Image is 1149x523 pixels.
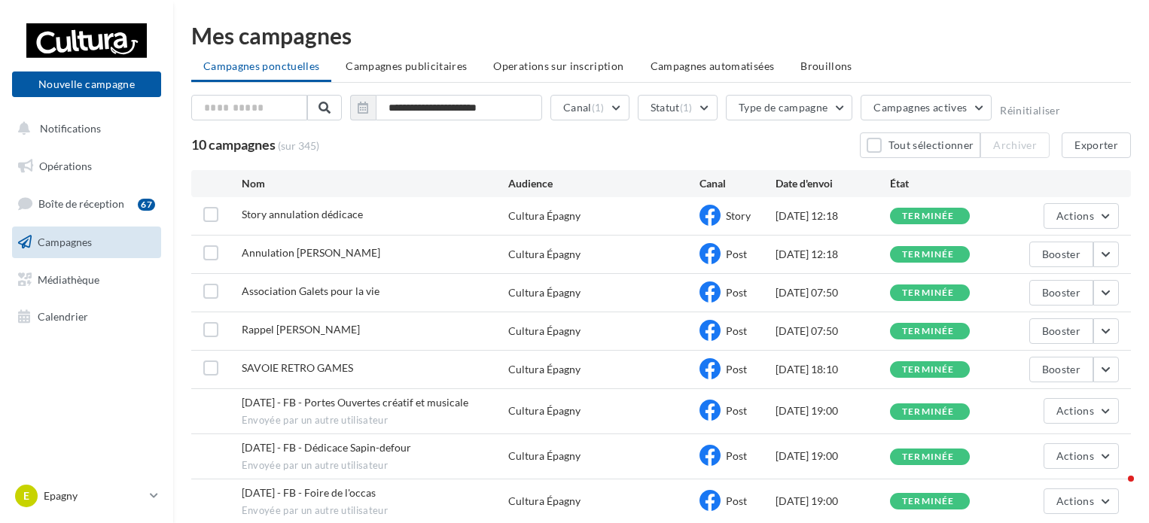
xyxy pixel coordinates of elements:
span: Story annulation dédicace [242,208,363,220]
span: Envoyée par un autre utilisateur [242,414,509,427]
div: [DATE] 18:10 [776,362,890,377]
a: Campagnes [9,227,164,258]
span: (1) [592,102,605,114]
span: Operations sur inscription [493,59,623,72]
span: Actions [1056,494,1094,507]
span: Notifications [40,122,101,135]
button: Canal(1) [550,95,629,120]
span: Post [726,248,747,260]
div: terminée [902,497,955,506]
a: E Epagny [12,482,161,510]
span: Post [726,286,747,299]
button: Booster [1029,280,1093,306]
span: Actions [1056,449,1094,462]
span: 10.09.2025 - FB - Portes Ouvertes créatif et musicale [242,396,468,409]
div: Nom [242,176,509,191]
div: Cultura Épagny [508,449,581,464]
span: Post [726,494,747,507]
span: Annulation Cédric Sapin Defour [242,246,380,259]
button: Booster [1029,318,1093,344]
div: terminée [902,327,955,336]
div: Audience [508,176,699,191]
button: Notifications [9,113,158,144]
span: E [23,488,29,503]
a: Médiathèque [9,264,164,296]
div: Cultura Épagny [508,208,581,223]
span: 08.09.2025 - FB - Dédicace Sapin-defour [242,441,411,454]
div: [DATE] 07:50 [776,324,890,339]
div: État [890,176,1004,191]
div: [DATE] 19:00 [776,449,890,464]
span: Opérations [39,160,92,172]
div: Canal [699,176,776,191]
button: Booster [1029,242,1093,267]
div: 67 [138,199,155,211]
span: Campagnes automatisées [651,59,775,72]
div: Cultura Épagny [508,362,581,377]
div: [DATE] 12:18 [776,247,890,262]
div: Cultura Épagny [508,285,581,300]
span: Actions [1056,404,1094,417]
button: Réinitialiser [1000,105,1060,117]
div: [DATE] 19:00 [776,494,890,509]
div: [DATE] 07:50 [776,285,890,300]
span: Post [726,324,747,337]
iframe: Intercom live chat [1098,472,1134,508]
div: [DATE] 12:18 [776,208,890,223]
div: Date d'envoi [776,176,890,191]
button: Tout sélectionner [860,132,980,158]
div: terminée [902,250,955,260]
button: Booster [1029,357,1093,382]
span: Calendrier [38,310,88,323]
button: Actions [1044,443,1119,469]
span: Boîte de réception [38,197,124,210]
span: (1) [680,102,693,114]
p: Epagny [44,488,144,503]
span: 04.09.2025 - FB - Foire de l'occas [242,486,376,499]
button: Type de campagne [726,95,853,120]
span: Envoyée par un autre utilisateur [242,504,509,518]
span: Campagnes [38,236,92,248]
div: terminée [902,407,955,417]
button: Actions [1044,398,1119,424]
div: terminée [902,365,955,375]
span: Post [726,363,747,376]
a: Boîte de réception67 [9,187,164,220]
span: Brouillons [800,59,852,72]
span: (sur 345) [278,138,319,154]
span: Post [726,404,747,417]
span: Story [726,209,751,222]
div: Cultura Épagny [508,324,581,339]
div: Cultura Épagny [508,494,581,509]
div: terminée [902,452,955,462]
span: 10 campagnes [191,136,276,153]
a: Opérations [9,151,164,182]
span: Actions [1056,209,1094,222]
button: Actions [1044,203,1119,229]
button: Actions [1044,488,1119,514]
div: [DATE] 19:00 [776,403,890,418]
button: Archiver [980,132,1050,158]
span: Rappel Cédric Sapin-Defour [242,323,360,336]
button: Nouvelle campagne [12,71,161,97]
div: Mes campagnes [191,24,1131,47]
span: Médiathèque [38,272,99,285]
div: terminée [902,211,955,221]
span: SAVOIE RETRO GAMES [242,361,353,374]
span: Campagnes publicitaires [346,59,467,72]
span: Envoyée par un autre utilisateur [242,459,509,473]
button: Campagnes actives [861,95,992,120]
span: Association Galets pour la vie [242,284,379,297]
button: Statut(1) [638,95,718,120]
span: Post [726,449,747,462]
div: terminée [902,288,955,298]
button: Exporter [1062,132,1131,158]
div: Cultura Épagny [508,247,581,262]
a: Calendrier [9,301,164,333]
span: Campagnes actives [873,101,967,114]
div: Cultura Épagny [508,403,581,418]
